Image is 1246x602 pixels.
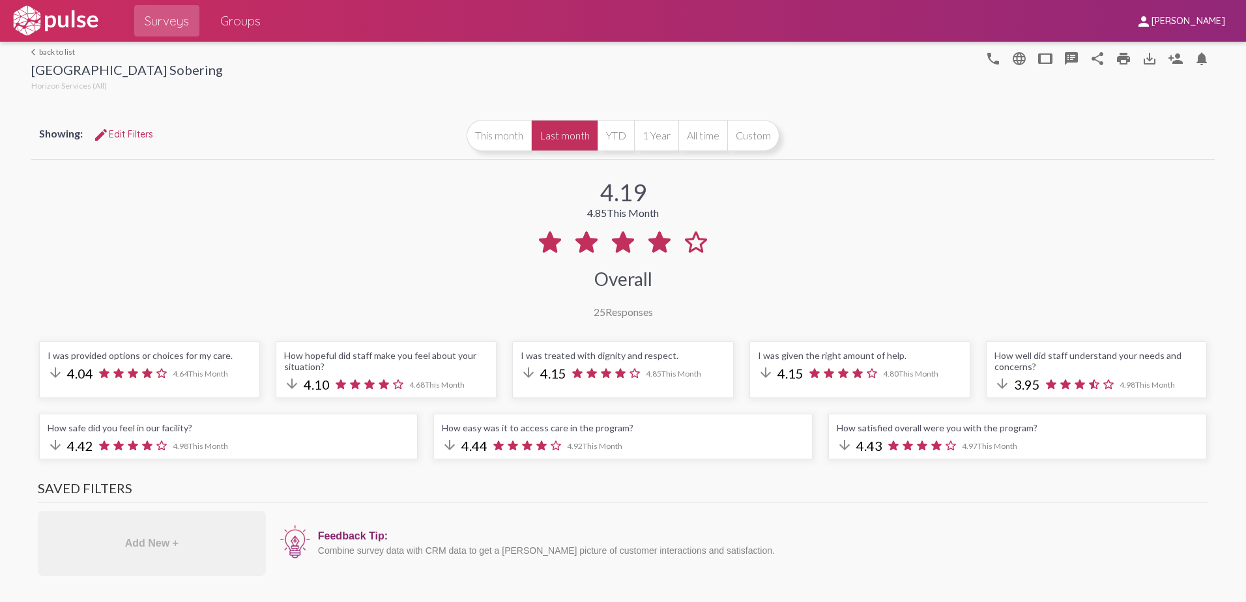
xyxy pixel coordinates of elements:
[531,120,598,151] button: Last month
[1189,45,1215,71] button: Bell
[758,350,962,361] div: I was given the right amount of help.
[409,380,465,390] span: 4.68
[540,365,566,381] span: 4.15
[31,81,107,91] span: Horizon Services (All)
[837,422,1198,433] div: How satisfied overall were you with the program?
[598,120,634,151] button: YTD
[1120,380,1175,390] span: 4.98
[1037,51,1053,66] mat-icon: tablet
[777,365,804,381] span: 4.15
[856,438,882,453] span: 4.43
[1152,16,1225,27] span: [PERSON_NAME]
[48,350,252,361] div: I was provided options or choices for my care.
[48,422,409,433] div: How safe did you feel in our facility?
[67,438,93,453] span: 4.42
[594,306,653,318] div: Responses
[31,62,223,81] div: [GEOGRAPHIC_DATA] Sobering
[727,120,779,151] button: Custom
[284,350,488,372] div: How hopeful did staff make you feel about your situation?
[442,437,457,453] mat-icon: arrow_downward
[67,365,93,381] span: 4.04
[442,422,804,433] div: How easy was it to access care in the program?
[1006,45,1032,71] button: language
[31,48,39,56] mat-icon: arrow_back_ios
[145,9,189,33] span: Surveys
[1064,51,1079,66] mat-icon: speaker_notes
[1194,51,1210,66] mat-icon: Bell
[883,369,938,379] span: 4.80
[661,369,701,379] span: This Month
[1136,14,1152,29] mat-icon: person
[587,207,659,219] div: 4.85
[1032,45,1058,71] button: tablet
[1084,45,1110,71] button: Share
[594,306,605,318] span: 25
[1135,380,1175,390] span: This Month
[994,350,1198,372] div: How well did staff understand your needs and concerns?
[38,511,266,576] div: Add New +
[39,127,83,139] span: Showing:
[634,120,678,151] button: 1 Year
[467,120,531,151] button: This month
[1168,51,1183,66] mat-icon: Person
[38,480,1208,503] h3: Saved Filters
[678,120,727,151] button: All time
[48,365,63,380] mat-icon: arrow_downward
[318,530,1202,542] div: Feedback Tip:
[425,380,465,390] span: This Month
[607,207,659,219] span: This Month
[594,268,652,290] div: Overall
[48,437,63,453] mat-icon: arrow_downward
[173,369,228,379] span: 4.64
[284,376,300,392] mat-icon: arrow_downward
[646,369,701,379] span: 4.85
[600,178,646,207] div: 4.19
[304,377,330,392] span: 4.10
[985,51,1001,66] mat-icon: language
[1137,45,1163,71] button: Download
[1142,51,1157,66] mat-icon: Download
[31,47,223,57] a: back to list
[461,438,487,453] span: 4.44
[962,441,1017,451] span: 4.97
[134,5,199,36] a: Surveys
[583,441,622,451] span: This Month
[220,9,261,33] span: Groups
[899,369,938,379] span: This Month
[978,441,1017,451] span: This Month
[10,5,100,37] img: white-logo.svg
[83,122,164,146] button: Edit FiltersEdit Filters
[521,365,536,380] mat-icon: arrow_downward
[1090,51,1105,66] mat-icon: Share
[1116,51,1131,66] mat-icon: print
[318,545,1202,556] div: Combine survey data with CRM data to get a [PERSON_NAME] picture of customer interactions and sat...
[1058,45,1084,71] button: speaker_notes
[188,369,228,379] span: This Month
[567,441,622,451] span: 4.92
[837,437,852,453] mat-icon: arrow_downward
[1011,51,1027,66] mat-icon: language
[980,45,1006,71] button: language
[1014,377,1040,392] span: 3.95
[188,441,228,451] span: This Month
[93,127,109,143] mat-icon: Edit Filters
[1163,45,1189,71] button: Person
[1125,8,1236,33] button: [PERSON_NAME]
[279,524,311,560] img: icon12.png
[758,365,774,380] mat-icon: arrow_downward
[521,350,725,361] div: I was treated with dignity and respect.
[994,376,1010,392] mat-icon: arrow_downward
[173,441,228,451] span: 4.98
[93,128,153,140] span: Edit Filters
[210,5,271,36] a: Groups
[1110,45,1137,71] a: print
